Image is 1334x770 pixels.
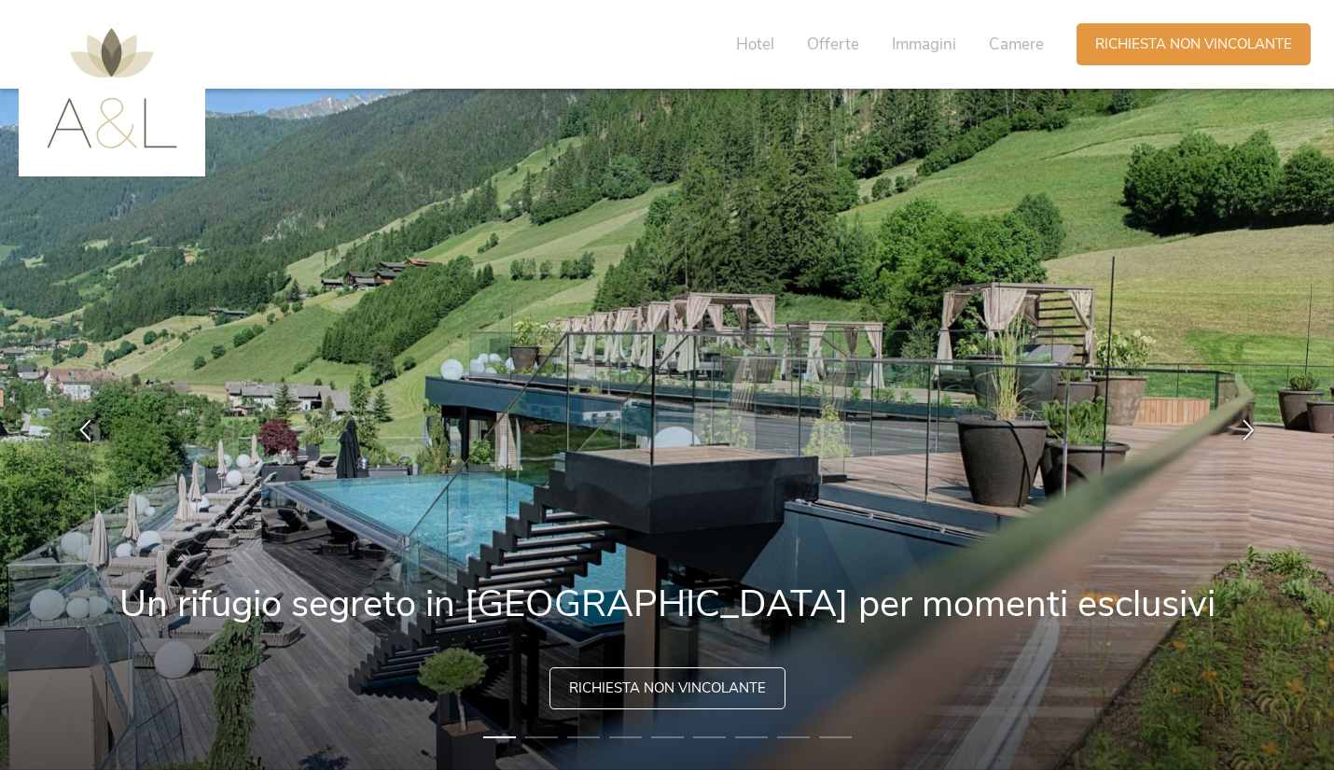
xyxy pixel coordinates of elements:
[47,28,177,148] img: AMONTI & LUNARIS Wellnessresort
[807,34,859,55] span: Offerte
[569,679,766,698] span: Richiesta non vincolante
[892,34,956,55] span: Immagini
[989,34,1044,55] span: Camere
[736,34,774,55] span: Hotel
[1095,35,1292,54] span: Richiesta non vincolante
